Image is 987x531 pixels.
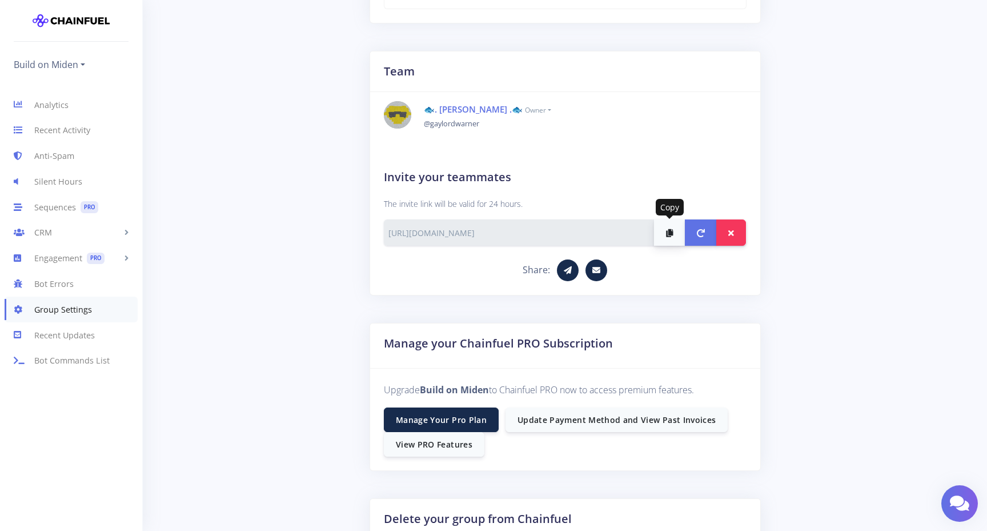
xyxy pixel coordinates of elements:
p: The invite link will be valid for 24 hours. [384,197,747,211]
a: Build on Miden [14,55,85,74]
h2: Team [384,63,747,80]
a: 🐟. [PERSON_NAME] .🐟 [424,103,523,115]
p: Upgrade to Chainfuel PRO now to access premium features. [384,382,747,398]
span: PRO [87,253,105,265]
h2: Manage your Chainfuel PRO Subscription [384,335,747,352]
h2: Delete your group from Chainfuel [384,510,747,528]
a: Update Payment Method and View Past Invoices [505,408,728,432]
span: Share: [523,263,550,276]
a: View PRO Features [384,432,484,457]
a: Group Settings [5,297,138,322]
input: Click to generate a new invite URL [384,219,655,246]
a: Manage Your Pro Plan [384,408,499,432]
b: Build on Miden [420,384,489,396]
small: @gaylordwarner [424,118,479,129]
img: chainfuel-logo [33,9,110,32]
small: owner [525,105,551,115]
span: PRO [81,201,98,213]
div: Copy [656,199,684,215]
h2: Invite your teammates [384,169,747,186]
img: gaylordwarner Photo [384,101,411,129]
